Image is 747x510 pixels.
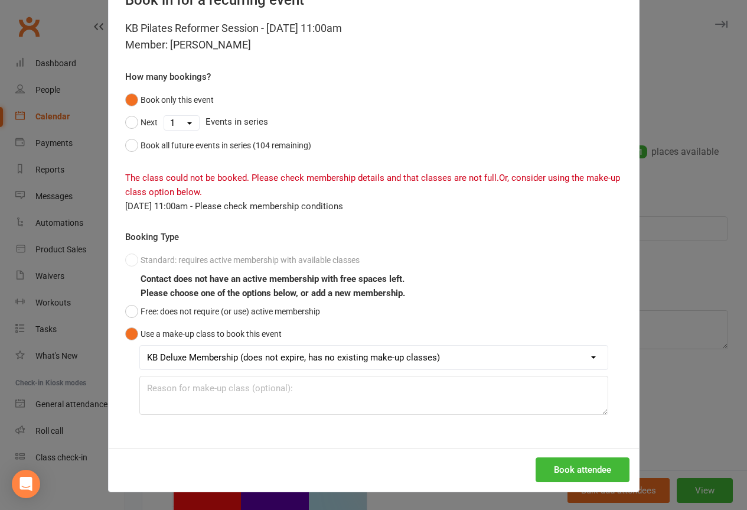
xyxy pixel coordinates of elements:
label: Booking Type [125,230,179,244]
button: Book all future events in series (104 remaining) [125,134,311,157]
div: Open Intercom Messenger [12,470,40,498]
button: Free: does not require (or use) active membership [125,300,320,323]
div: Events in series [125,111,622,134]
div: KB Pilates Reformer Session - [DATE] 11:00am Member: [PERSON_NAME] [125,20,622,53]
button: Next [125,111,158,134]
button: Book attendee [536,457,629,482]
label: How many bookings? [125,70,211,84]
button: Book only this event [125,89,214,111]
div: [DATE] 11:00am - Please check membership conditions [125,199,622,213]
button: Use a make-up class to book this event [125,323,282,345]
span: The class could not be booked. Please check membership details and that classes are not full. [125,173,499,183]
b: Please choose one of the options below, or add a new membership. [141,288,405,298]
b: Contact does not have an active membership with free spaces left. [141,274,405,284]
div: Book all future events in series (104 remaining) [141,139,311,152]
